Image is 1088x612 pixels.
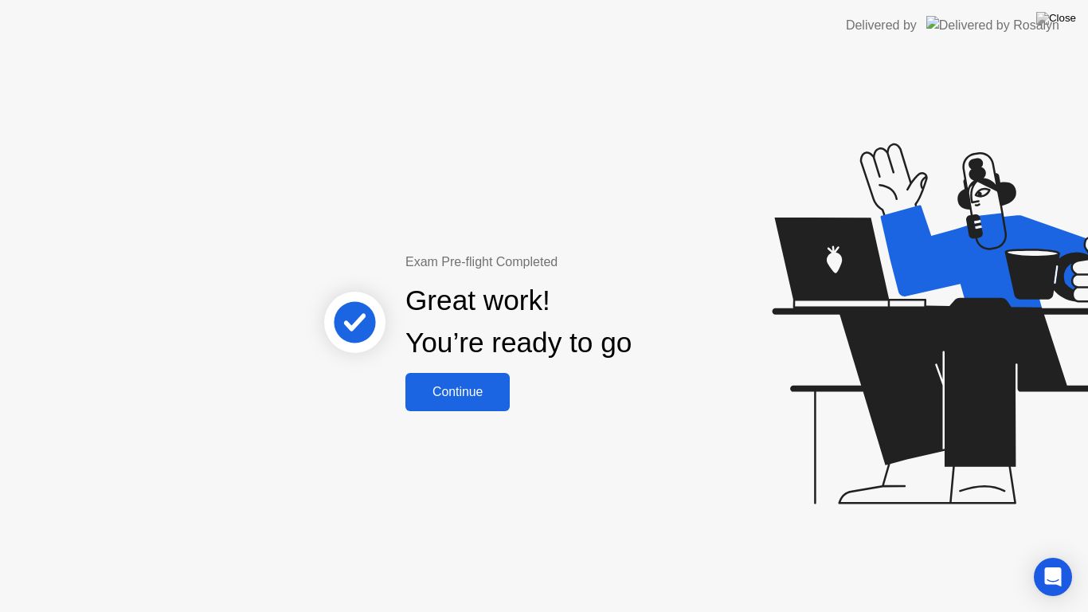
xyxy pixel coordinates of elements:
[846,16,917,35] div: Delivered by
[405,280,632,364] div: Great work! You’re ready to go
[1034,558,1072,596] div: Open Intercom Messenger
[410,385,505,399] div: Continue
[1036,12,1076,25] img: Close
[926,16,1059,34] img: Delivered by Rosalyn
[405,253,734,272] div: Exam Pre-flight Completed
[405,373,510,411] button: Continue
